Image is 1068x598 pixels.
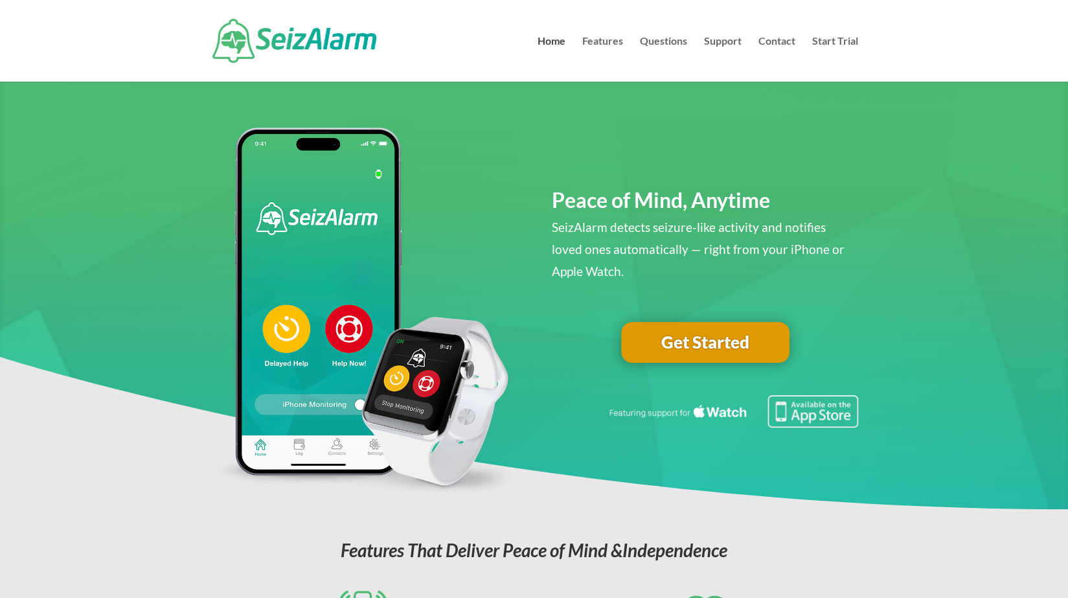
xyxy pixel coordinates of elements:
[552,187,770,213] span: Peace of Mind, Anytime
[607,415,858,430] a: Featuring seizure detection support for the Apple Watch
[552,220,845,279] span: SeizAlarm detects seizure-like activity and notifies loved ones automatically — right from your i...
[704,36,742,82] a: Support
[341,539,727,561] em: Features That Deliver Peace of Mind &
[538,36,565,82] a: Home
[210,128,516,496] img: seizalarm-apple-devices
[640,36,687,82] a: Questions
[812,36,858,82] a: Start Trial
[607,395,858,428] img: Seizure detection available in the Apple App Store.
[621,322,790,363] a: Get Started
[758,36,795,82] a: Contact
[582,36,623,82] a: Features
[212,19,376,63] img: SeizAlarm
[622,539,727,561] span: Independence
